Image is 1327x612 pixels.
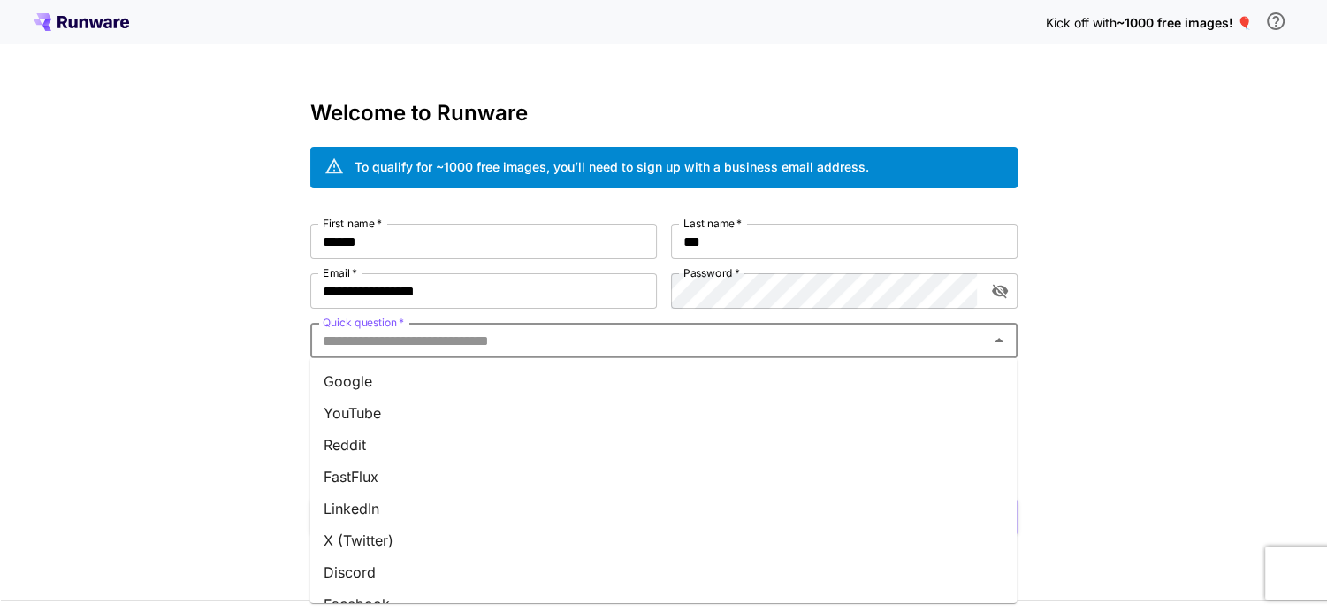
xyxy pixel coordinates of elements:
span: ~1000 free images! 🎈 [1116,15,1251,30]
label: Quick question [323,315,404,330]
li: Discord [309,556,1017,588]
button: In order to qualify for free credit, you need to sign up with a business email address and click ... [1258,4,1293,39]
li: Reddit [309,429,1017,461]
label: Last name [683,216,742,231]
button: Close [987,328,1011,353]
h3: Welcome to Runware [310,101,1018,126]
label: First name [323,216,382,231]
li: X (Twitter) [309,524,1017,556]
label: Password [683,265,740,280]
div: To qualify for ~1000 free images, you’ll need to sign up with a business email address. [355,157,869,176]
li: FastFlux [309,461,1017,493]
span: Kick off with [1045,15,1116,30]
li: YouTube [309,397,1017,429]
li: Google [309,365,1017,397]
label: Email [323,265,357,280]
li: LinkedIn [309,493,1017,524]
button: toggle password visibility [984,275,1016,307]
